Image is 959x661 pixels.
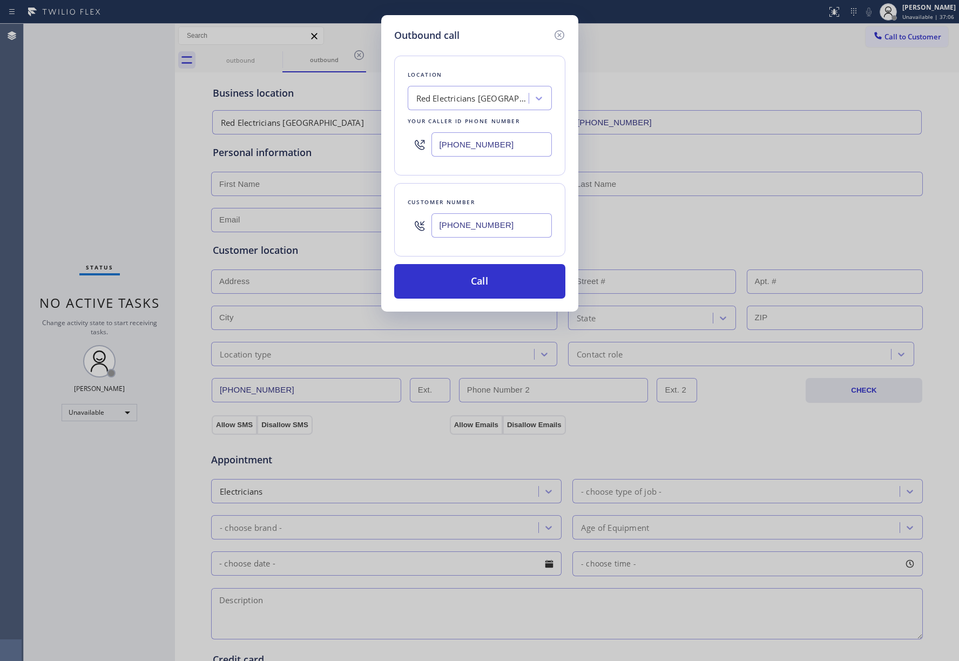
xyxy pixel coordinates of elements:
h5: Outbound call [394,28,460,43]
input: (123) 456-7890 [431,213,552,238]
div: Red Electricians [GEOGRAPHIC_DATA] [416,92,530,105]
div: Your caller id phone number [408,116,552,127]
div: Customer number [408,197,552,208]
button: Call [394,264,565,299]
input: (123) 456-7890 [431,132,552,157]
div: Location [408,69,552,80]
